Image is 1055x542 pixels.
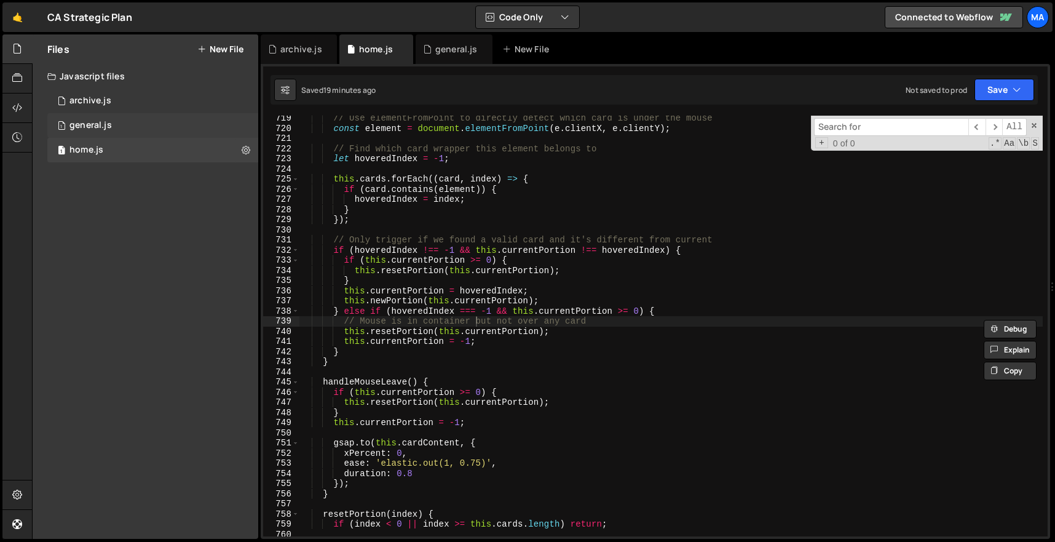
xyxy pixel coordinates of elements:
div: 760 [263,530,299,540]
div: 741 [263,337,299,347]
h2: Files [47,42,69,56]
button: Code Only [476,6,579,28]
div: 726 [263,185,299,195]
div: 724 [263,164,299,175]
div: 738 [263,306,299,317]
div: 729 [263,215,299,225]
div: 19 minutes ago [323,85,376,95]
div: Not saved to prod [906,85,967,95]
div: 749 [263,418,299,428]
button: Save [974,79,1034,101]
div: 743 [263,357,299,367]
div: 17131/47267.js [47,138,258,162]
div: 750 [263,428,299,439]
div: 736 [263,286,299,297]
span: 1 [58,122,65,132]
div: 752 [263,448,299,459]
div: home.js [69,145,103,156]
div: 746 [263,388,299,398]
button: Explain [984,341,1037,359]
div: CA Strategic Plan [47,10,132,25]
div: general.js [435,43,478,55]
div: 748 [263,408,299,418]
span: RegExp Search [989,137,1002,149]
div: 755 [263,479,299,489]
span: Alt-Enter [1002,118,1027,136]
div: 754 [263,469,299,479]
span: ​ [968,118,986,136]
div: 735 [263,276,299,286]
a: 🤙 [2,2,33,32]
span: ​ [986,118,1003,136]
div: 723 [263,154,299,164]
div: 734 [263,266,299,276]
div: 733 [263,255,299,266]
button: Copy [984,362,1037,380]
div: 17131/47264.js [47,113,258,138]
div: 17131/47521.js [47,89,258,113]
span: 0 of 0 [828,138,860,149]
div: 758 [263,509,299,520]
div: 756 [263,489,299,500]
div: 728 [263,205,299,215]
div: 747 [263,397,299,408]
a: Connected to Webflow [885,6,1023,28]
div: 727 [263,194,299,205]
div: 721 [263,134,299,144]
span: CaseSensitive Search [1003,137,1016,149]
div: 731 [263,235,299,245]
div: 740 [263,327,299,337]
span: Search In Selection [1031,137,1039,149]
div: 759 [263,519,299,530]
div: 720 [263,124,299,134]
button: New File [197,44,243,54]
div: 732 [263,245,299,256]
div: Saved [301,85,376,95]
div: 745 [263,377,299,388]
div: home.js [359,43,393,55]
input: Search for [814,118,968,136]
div: 719 [263,113,299,124]
div: 725 [263,174,299,185]
div: 744 [263,367,299,378]
div: 757 [263,499,299,509]
a: Ma [1027,6,1049,28]
div: 753 [263,458,299,469]
div: archive.js [280,43,322,55]
span: Whole Word Search [1017,137,1030,149]
div: 722 [263,144,299,154]
div: Javascript files [33,64,258,89]
div: 742 [263,347,299,357]
span: 1 [58,146,65,156]
div: New File [502,43,554,55]
div: general.js [69,120,112,131]
button: Debug [984,320,1037,338]
div: 737 [263,296,299,306]
span: Toggle Replace mode [815,137,828,149]
div: 751 [263,438,299,448]
div: 730 [263,225,299,236]
div: 739 [263,316,299,327]
div: archive.js [69,95,111,106]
